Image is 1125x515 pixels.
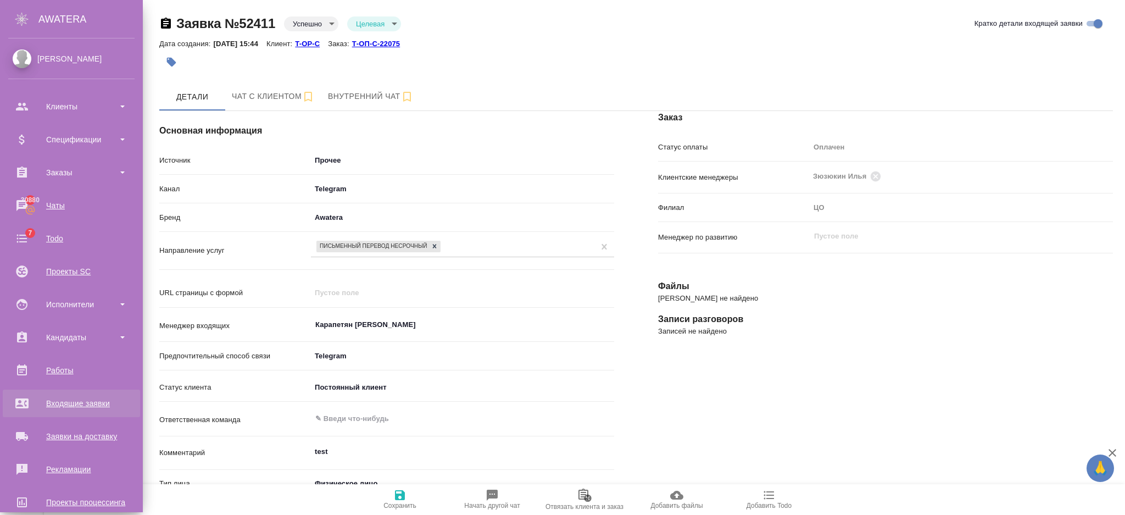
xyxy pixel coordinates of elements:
[159,50,183,74] button: Добавить тэг
[658,202,810,213] p: Филиал
[159,245,311,256] p: Направление услуг
[810,138,1113,157] div: Оплачен
[176,16,275,31] a: Заявка №52411
[38,8,143,30] div: AWATERA
[159,212,311,223] p: Бренд
[213,40,266,48] p: [DATE] 15:44
[311,151,614,170] div: Прочее
[658,280,1113,293] h4: Файлы
[289,19,325,29] button: Успешно
[14,195,46,206] span: 30880
[3,258,140,285] a: Проекты SC
[446,484,538,515] button: Начать другой чат
[21,228,38,239] span: 7
[658,232,810,243] p: Менеджер по развитию
[302,90,315,103] svg: Подписаться
[159,351,311,362] p: Предпочтительный способ связи
[608,418,610,420] button: Open
[631,484,723,515] button: Добавить файлы
[347,16,401,31] div: Успешно
[658,313,1113,326] h4: Записи разговоров
[8,395,135,412] div: Входящие заявки
[284,16,338,31] div: Успешно
[8,53,135,65] div: [PERSON_NAME]
[3,225,140,252] a: 7Todo
[3,192,140,219] a: 30880Чаты
[353,19,388,29] button: Целевая
[328,90,414,103] span: Внутренний чат
[354,484,446,515] button: Сохранить
[8,428,135,445] div: Заявки на доставку
[295,38,328,48] a: T-OP-C
[3,456,140,483] a: Рекламации
[159,447,311,458] p: Комментарий
[747,502,792,510] span: Добавить Todo
[159,40,213,48] p: Дата создания:
[328,40,352,48] p: Заказ:
[232,90,315,103] span: Чат с клиентом
[159,17,172,30] button: Скопировать ссылку
[1091,457,1110,480] span: 🙏
[166,90,219,104] span: Детали
[658,326,1113,337] p: Записей не найдено
[723,484,815,515] button: Добавить Todo
[8,197,135,214] div: Чаты
[311,378,614,397] div: Постоянный клиент
[314,412,574,425] input: ✎ Введи что-нибудь
[8,461,135,478] div: Рекламации
[159,414,311,425] p: Ответственная команда
[159,287,311,298] p: URL страницы с формой
[311,347,614,366] div: Telegram
[159,124,614,137] h4: Основная информация
[225,83,321,110] button: 927729069 (davitkrpt) - (undefined)
[8,263,135,280] div: Проекты SC
[352,38,409,48] a: Т-ОП-С-22075
[545,503,623,511] span: Отвязать клиента и заказ
[400,90,414,103] svg: Подписаться
[8,296,135,313] div: Исполнители
[352,40,409,48] p: Т-ОП-С-22075
[311,442,614,461] textarea: test
[658,111,1113,124] h4: Заказ
[3,390,140,417] a: Входящие заявки
[8,329,135,346] div: Кандидаты
[311,285,614,301] input: Пустое поле
[8,131,135,148] div: Спецификации
[538,484,631,515] button: Отвязать клиента и заказ
[650,502,703,510] span: Добавить файлы
[464,502,520,510] span: Начать другой чат
[266,40,295,48] p: Клиент:
[295,40,328,48] p: T-OP-C
[383,502,416,510] span: Сохранить
[658,293,1113,304] p: [PERSON_NAME] не найдено
[658,172,810,183] p: Клиентские менеджеры
[8,164,135,181] div: Заказы
[3,357,140,384] a: Работы
[159,155,311,166] p: Источник
[159,184,311,195] p: Канал
[311,208,614,227] div: Awatera
[813,230,1087,243] input: Пустое поле
[8,362,135,379] div: Работы
[608,324,610,326] button: Open
[974,18,1083,29] span: Кратко детали входящей заявки
[8,98,135,115] div: Клиенты
[1087,455,1114,482] button: 🙏
[8,494,135,511] div: Проекты процессинга
[810,198,1113,217] div: ЦО
[159,382,311,393] p: Статус клиента
[159,478,311,489] p: Тип лица
[658,142,810,153] p: Статус оплаты
[311,180,614,198] div: Telegram
[311,474,513,493] div: Физическое лицо
[316,241,429,252] div: Письменный перевод несрочный
[3,423,140,450] a: Заявки на доставку
[8,230,135,247] div: Todo
[159,320,311,331] p: Менеджер входящих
